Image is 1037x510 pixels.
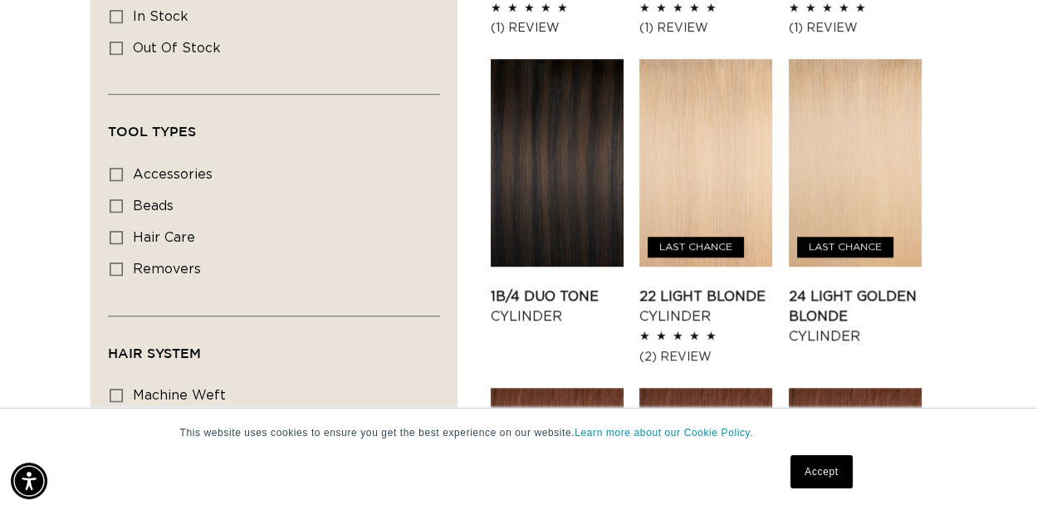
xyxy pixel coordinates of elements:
[133,42,221,55] span: Out of stock
[108,95,440,154] summary: Tool Types (0 selected)
[133,10,188,23] span: In stock
[108,346,201,360] span: Hair System
[133,262,201,276] span: removers
[133,389,226,402] span: machine weft
[133,199,174,213] span: beads
[575,427,753,439] a: Learn more about our Cookie Policy.
[954,430,1037,510] iframe: Chat Widget
[790,455,852,488] a: Accept
[11,463,47,499] div: Accessibility Menu
[639,287,772,326] a: 22 Light Blonde Cylinder
[180,425,858,440] p: This website uses cookies to ensure you get the best experience on our website.
[133,168,213,181] span: accessories
[108,124,196,139] span: Tool Types
[108,316,440,376] summary: Hair System (0 selected)
[491,287,624,326] a: 1B/4 Duo Tone Cylinder
[133,231,195,244] span: hair care
[789,287,922,346] a: 24 Light Golden Blonde Cylinder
